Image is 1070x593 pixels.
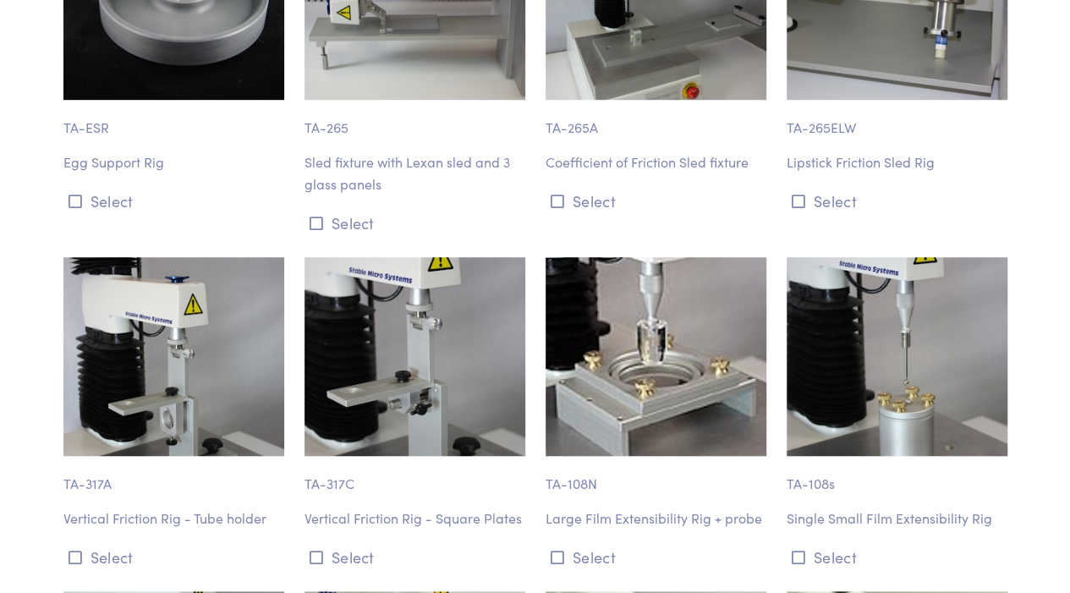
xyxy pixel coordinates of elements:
button: Select [546,187,766,215]
button: Select [305,543,525,571]
p: TA-265A [546,100,766,139]
p: TA-317A [63,456,284,495]
p: TA-265ELW [787,100,1007,139]
p: TA-317C [305,456,525,495]
p: Sled fixture with Lexan sled and 3 glass panels [305,151,525,195]
img: ta-317a_vertical-friction-rig2.jpg [63,257,284,456]
p: TA-265 [305,100,525,139]
p: TA-108s [787,456,1007,495]
button: Select [305,209,525,237]
p: Lipstick Friction Sled Rig [787,151,1007,173]
p: Large Film Extensibility Rig + probe [546,508,766,530]
p: TA-108N [546,456,766,495]
button: Select [546,543,766,571]
img: ta-317c_vertical-friction-rig.jpg [305,257,525,456]
p: Single Small Film Extensibility Rig [787,508,1007,530]
img: ta-108_sml_0298.jpg [546,257,766,456]
p: TA-ESR [63,100,284,139]
p: Vertical Friction Rig - Square Plates [305,508,525,530]
img: ta-108s_film-extensibility-rig.jpg [787,257,1007,456]
button: Select [787,543,1007,571]
p: Vertical Friction Rig - Tube holder [63,508,284,530]
button: Select [63,187,284,215]
button: Select [63,543,284,571]
p: Coefficient of Friction Sled fixture [546,151,766,173]
p: Egg Support Rig [63,151,284,173]
button: Select [787,187,1007,215]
